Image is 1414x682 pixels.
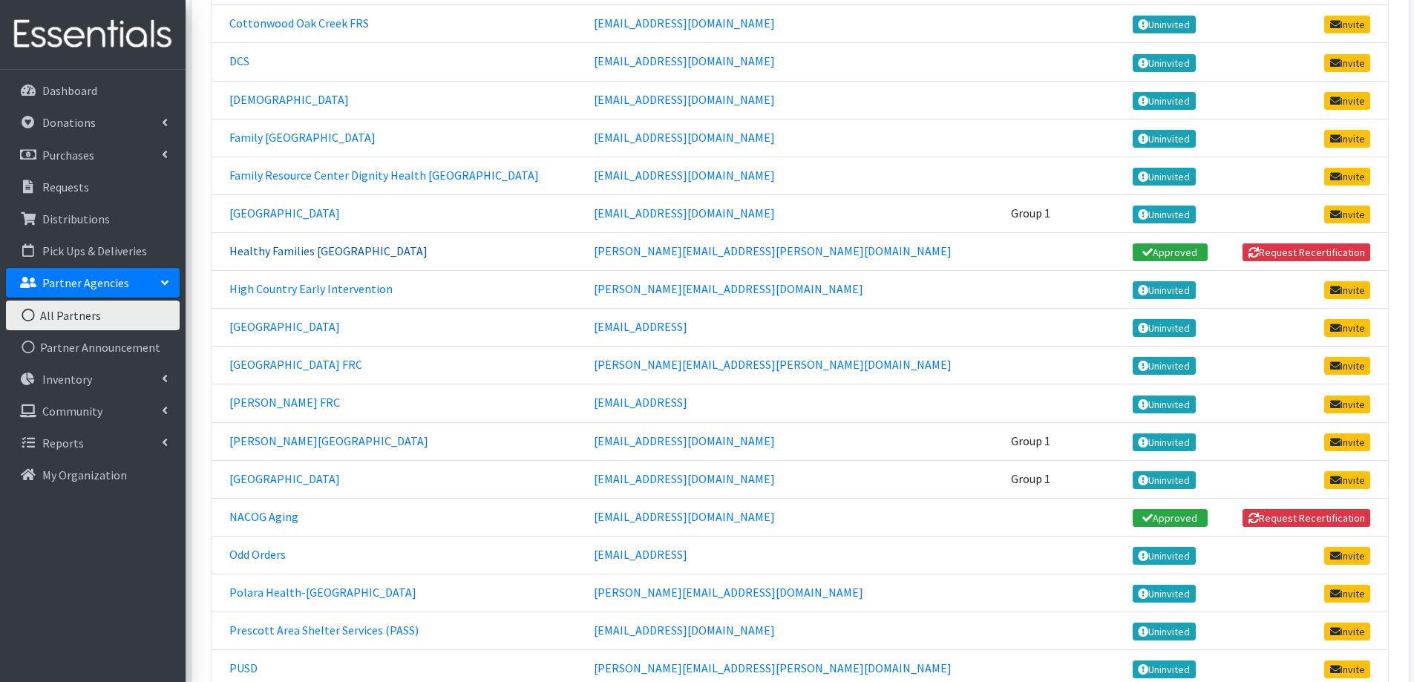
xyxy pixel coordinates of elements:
[1243,243,1370,261] button: Request Recertification
[229,471,340,486] a: [GEOGRAPHIC_DATA]
[1324,54,1370,72] a: Invite
[229,509,298,524] a: NACOG Aging
[1133,471,1196,489] a: Uninvited
[229,623,419,637] a: Prescott Area Shelter Services (PASS)
[1133,547,1196,565] a: Uninvited
[229,547,286,562] a: Odd Orders
[42,212,110,226] p: Distributions
[6,204,180,234] a: Distributions
[6,460,180,490] a: My Organization
[1133,509,1208,527] a: Approved
[6,172,180,202] a: Requests
[1324,206,1370,223] a: Invite
[594,660,952,675] a: [PERSON_NAME][EMAIL_ADDRESS][PERSON_NAME][DOMAIN_NAME]
[594,547,687,562] a: [EMAIL_ADDRESS]
[1133,319,1196,337] a: Uninvited
[1133,281,1196,299] a: Uninvited
[6,332,180,362] a: Partner Announcement
[1133,433,1196,451] a: Uninvited
[594,53,775,68] a: [EMAIL_ADDRESS][DOMAIN_NAME]
[1243,509,1370,527] button: Request Recertification
[229,16,369,30] a: Cottonwood Oak Creek FRS
[1133,623,1196,640] a: Uninvited
[1002,460,1066,498] td: Group 1
[229,395,340,410] a: [PERSON_NAME] FRC
[1133,357,1196,375] a: Uninvited
[1324,660,1370,678] a: Invite
[594,357,952,372] a: [PERSON_NAME][EMAIL_ADDRESS][PERSON_NAME][DOMAIN_NAME]
[42,404,102,419] p: Community
[594,16,775,30] a: [EMAIL_ADDRESS][DOMAIN_NAME]
[229,433,428,448] a: [PERSON_NAME][GEOGRAPHIC_DATA]
[229,281,393,296] a: High Country Early Intervention
[42,148,94,163] p: Purchases
[1324,585,1370,603] a: Invite
[1133,16,1196,33] a: Uninvited
[1133,660,1196,678] a: Uninvited
[594,92,775,107] a: [EMAIL_ADDRESS][DOMAIN_NAME]
[594,433,775,448] a: [EMAIL_ADDRESS][DOMAIN_NAME]
[1324,168,1370,186] a: Invite
[229,243,428,258] a: Healthy Families [GEOGRAPHIC_DATA]
[1324,92,1370,110] a: Invite
[1324,281,1370,299] a: Invite
[229,660,258,675] a: PUSD
[42,468,127,482] p: My Organization
[6,108,180,137] a: Donations
[1133,130,1196,148] a: Uninvited
[6,396,180,426] a: Community
[1133,396,1196,413] a: Uninvited
[6,140,180,170] a: Purchases
[1324,433,1370,451] a: Invite
[1133,206,1196,223] a: Uninvited
[1324,471,1370,489] a: Invite
[1324,396,1370,413] a: Invite
[594,130,775,145] a: [EMAIL_ADDRESS][DOMAIN_NAME]
[42,436,84,450] p: Reports
[6,76,180,105] a: Dashboard
[1133,54,1196,72] a: Uninvited
[1133,168,1196,186] a: Uninvited
[594,206,775,220] a: [EMAIL_ADDRESS][DOMAIN_NAME]
[229,206,340,220] a: [GEOGRAPHIC_DATA]
[1324,547,1370,565] a: Invite
[42,115,96,130] p: Donations
[1133,92,1196,110] a: Uninvited
[42,372,92,387] p: Inventory
[6,268,180,298] a: Partner Agencies
[6,301,180,330] a: All Partners
[6,10,180,59] img: HumanEssentials
[229,319,340,334] a: [GEOGRAPHIC_DATA]
[1133,585,1196,603] a: Uninvited
[1324,357,1370,375] a: Invite
[42,243,147,258] p: Pick Ups & Deliveries
[594,623,775,637] a: [EMAIL_ADDRESS][DOMAIN_NAME]
[42,275,129,290] p: Partner Agencies
[6,428,180,458] a: Reports
[1324,319,1370,337] a: Invite
[594,319,687,334] a: [EMAIL_ADDRESS]
[1324,16,1370,33] a: Invite
[594,471,775,486] a: [EMAIL_ADDRESS][DOMAIN_NAME]
[1002,194,1066,232] td: Group 1
[1002,422,1066,460] td: Group 1
[594,585,863,600] a: [PERSON_NAME][EMAIL_ADDRESS][DOMAIN_NAME]
[6,364,180,394] a: Inventory
[229,130,376,145] a: Family [GEOGRAPHIC_DATA]
[594,281,863,296] a: [PERSON_NAME][EMAIL_ADDRESS][DOMAIN_NAME]
[6,236,180,266] a: Pick Ups & Deliveries
[1324,623,1370,640] a: Invite
[229,168,539,183] a: Family Resource Center Dignity Health [GEOGRAPHIC_DATA]
[229,585,416,600] a: Polara Health-[GEOGRAPHIC_DATA]
[42,83,97,98] p: Dashboard
[229,357,362,372] a: [GEOGRAPHIC_DATA] FRC
[229,92,349,107] a: [DEMOGRAPHIC_DATA]
[594,509,775,524] a: [EMAIL_ADDRESS][DOMAIN_NAME]
[1133,243,1208,261] a: Approved
[594,395,687,410] a: [EMAIL_ADDRESS]
[229,53,249,68] a: DCS
[1324,130,1370,148] a: Invite
[594,243,952,258] a: [PERSON_NAME][EMAIL_ADDRESS][PERSON_NAME][DOMAIN_NAME]
[594,168,775,183] a: [EMAIL_ADDRESS][DOMAIN_NAME]
[42,180,89,194] p: Requests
